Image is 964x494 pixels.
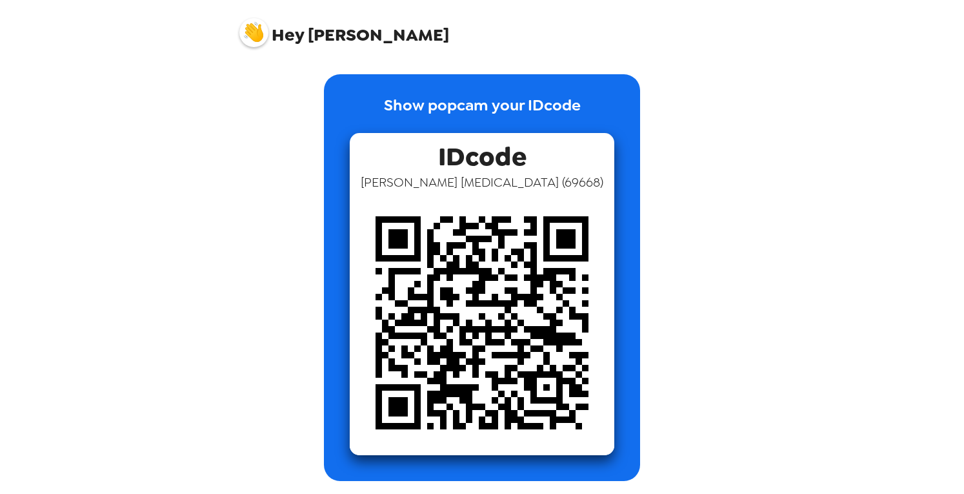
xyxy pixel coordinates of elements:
img: profile pic [239,18,268,47]
span: [PERSON_NAME] [MEDICAL_DATA] ( 69668 ) [361,174,603,190]
span: Hey [272,23,304,46]
span: [PERSON_NAME] [239,12,449,44]
img: qr code [350,190,614,455]
p: Show popcam your IDcode [384,94,581,133]
span: IDcode [438,133,527,174]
